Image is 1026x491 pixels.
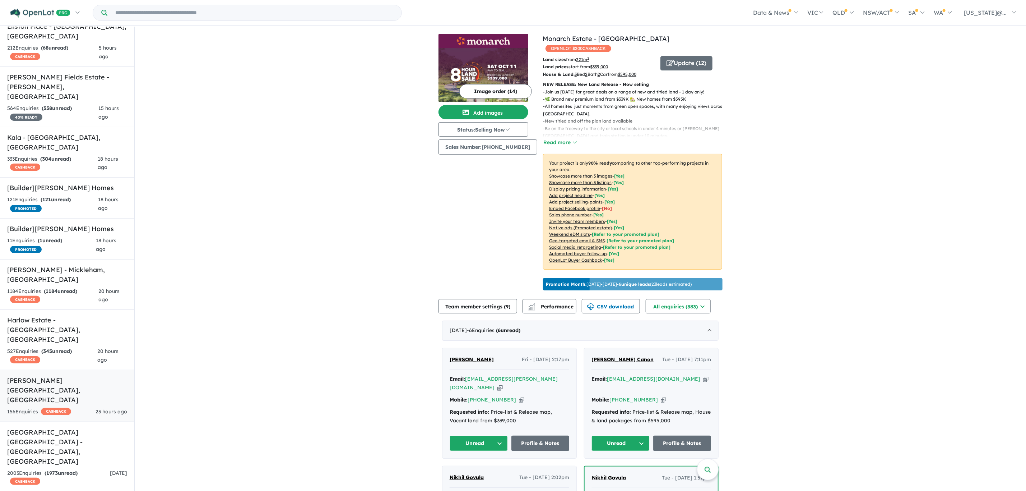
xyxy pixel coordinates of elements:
[546,281,586,287] b: Promotion Month:
[591,408,711,425] div: Price-list & Release map, House & land packages from $595,000
[543,81,722,88] p: NEW RELEASE: New Land Release - Now selling
[41,348,72,354] strong: ( unread)
[450,356,494,363] span: [PERSON_NAME]
[7,287,98,304] div: 1184 Enquir ies
[442,321,719,341] div: [DATE]
[543,72,575,77] b: House & Land:
[7,376,127,405] h5: [PERSON_NAME][GEOGRAPHIC_DATA] , [GEOGRAPHIC_DATA]
[607,219,617,224] span: [ Yes ]
[519,396,524,404] button: Copy
[585,72,588,77] u: 2
[450,376,558,391] a: [EMAIL_ADDRESS][PERSON_NAME][DOMAIN_NAME]
[543,138,577,147] button: Read more
[614,225,624,230] span: [Yes]
[529,303,574,310] span: Performance
[549,212,591,217] u: Sales phone number
[614,173,625,179] span: [ Yes ]
[441,37,525,45] img: Monarch Estate - Deanside Logo
[590,64,608,69] u: $ 339,000
[99,45,117,60] span: 5 hours ago
[10,205,42,212] span: PROMOTED
[549,225,612,230] u: Native ads (Promoted estate)
[41,408,71,415] span: CASHBACK
[587,303,594,311] img: download icon
[653,436,711,451] a: Profile & Notes
[7,155,98,172] div: 333 Enquir ies
[450,474,484,481] span: Nikhil Govula
[593,212,604,217] span: [ Yes ]
[10,356,40,363] span: CASHBACK
[7,104,98,121] div: 564 Enquir ies
[604,257,614,263] span: [Yes]
[96,408,127,415] span: 23 hours ago
[497,384,503,391] button: Copy
[607,376,700,382] a: [EMAIL_ADDRESS][DOMAIN_NAME]
[438,105,528,119] button: Add images
[438,48,528,102] img: Monarch Estate - Deanside
[591,436,650,451] button: Unread
[576,57,589,62] u: 221 m
[543,154,722,270] p: Your project is only comparing to other top-performing projects in your area: - - - - - - - - - -...
[523,299,576,313] button: Performance
[98,156,118,171] span: 18 hours ago
[575,72,577,77] u: 3
[438,299,517,313] button: Team member settings (9)
[546,281,692,288] p: [DATE] - [DATE] - ( 23 leads estimated)
[703,375,709,383] button: Copy
[549,244,601,250] u: Social media retargeting
[602,206,612,211] span: [ No ]
[549,231,590,237] u: Weekend eDM slots
[438,122,528,137] button: Status:Selling Now
[450,473,484,482] a: Nikhil Govula
[467,327,520,334] span: - 6 Enquir ies
[7,22,127,41] h5: Eliston Place - [GEOGRAPHIC_DATA] , [GEOGRAPHIC_DATA]
[43,105,52,111] span: 558
[7,44,99,61] div: 212 Enquir ies
[594,193,605,198] span: [ Yes ]
[506,303,509,310] span: 9
[41,196,71,203] strong: ( unread)
[529,303,535,307] img: line-chart.svg
[549,206,600,211] u: Embed Facebook profile
[40,237,42,244] span: 1
[613,180,624,185] span: [ Yes ]
[459,84,532,98] button: Image order (14)
[522,355,569,364] span: Fri - [DATE] 2:17pm
[662,355,711,364] span: Tue - [DATE] 7:11pm
[591,356,654,363] span: [PERSON_NAME] Canon
[10,9,70,18] img: Openlot PRO Logo White
[7,265,127,284] h5: [PERSON_NAME] - Mickleham , [GEOGRAPHIC_DATA]
[7,315,127,344] h5: Harlow Estate - [GEOGRAPHIC_DATA] , [GEOGRAPHIC_DATA]
[660,56,712,70] button: Update (12)
[591,396,609,403] strong: Mobile:
[45,470,78,476] strong: ( unread)
[543,35,669,43] a: Monarch Estate - [GEOGRAPHIC_DATA]
[98,105,119,120] span: 15 hours ago
[10,114,42,121] span: 40 % READY
[549,199,603,205] u: Add project selling-points
[7,196,98,213] div: 121 Enquir ies
[543,118,728,125] p: - New titled and off the plan land available
[46,470,58,476] span: 1973
[549,257,602,263] u: OpenLot Buyer Cashback
[41,45,68,51] strong: ( unread)
[549,193,593,198] u: Add project headline
[7,237,96,254] div: 11 Enquir ies
[42,156,51,162] span: 304
[549,251,607,256] u: Automated buyer follow-up
[44,288,77,294] strong: ( unread)
[646,299,711,313] button: All enquiries (383)
[450,396,468,403] strong: Mobile:
[546,45,611,52] span: OPENLOT $ 200 CASHBACK
[96,237,116,252] span: 18 hours ago
[97,348,119,363] span: 20 hours ago
[10,53,40,60] span: CASHBACK
[496,327,520,334] strong: ( unread)
[592,231,659,237] span: [Refer to your promoted plan]
[591,355,654,364] a: [PERSON_NAME] Canon
[7,408,71,416] div: 156 Enquir ies
[450,355,494,364] a: [PERSON_NAME]
[528,306,535,310] img: bar-chart.svg
[609,251,619,256] span: [Yes]
[549,173,612,179] u: Showcase more than 3 images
